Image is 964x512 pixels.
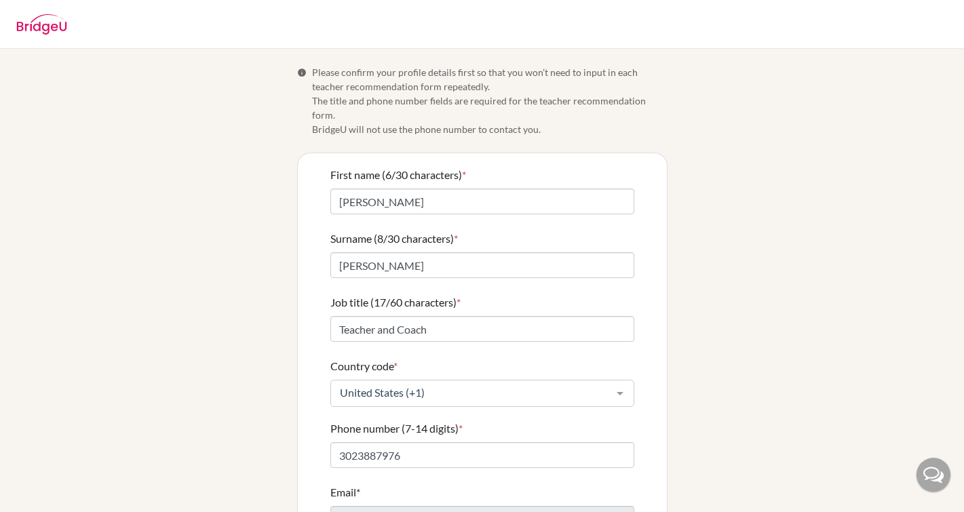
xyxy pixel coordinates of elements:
[330,484,360,500] label: Email*
[330,189,634,214] input: Enter your first name
[312,65,668,136] span: Please confirm your profile details first so that you won’t need to input in each teacher recomme...
[31,9,59,22] span: Help
[330,294,461,311] label: Job title (17/60 characters)
[297,68,307,77] span: Info
[330,316,634,342] input: Enter your job title
[330,231,458,247] label: Surname (8/30 characters)
[330,442,634,468] input: Enter your number
[330,252,634,278] input: Enter your surname
[336,386,606,399] span: United States (+1)
[16,14,67,35] img: BridgeU logo
[330,167,466,183] label: First name (6/30 characters)
[330,358,398,374] label: Country code
[330,420,463,437] label: Phone number (7-14 digits)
